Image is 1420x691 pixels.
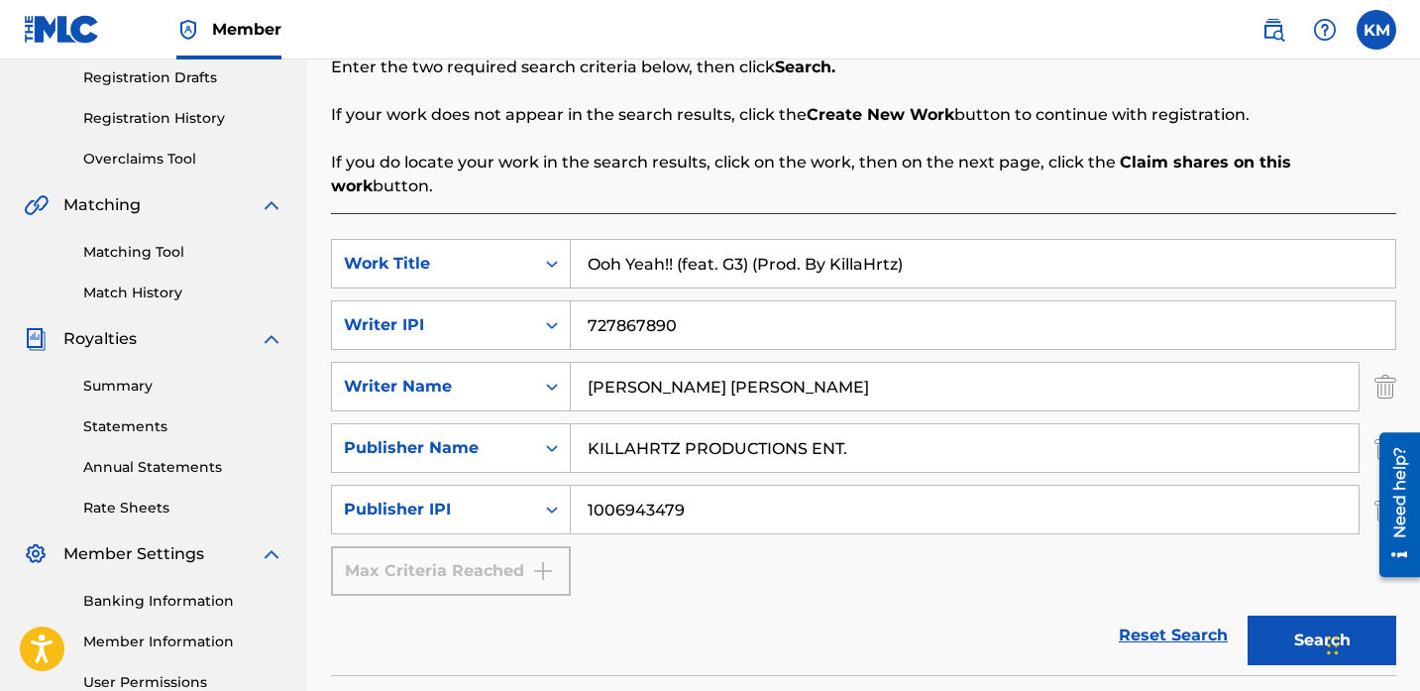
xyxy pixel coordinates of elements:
[344,498,522,521] div: Publisher IPI
[83,283,283,303] a: Match History
[83,242,283,263] a: Matching Tool
[1109,614,1238,657] a: Reset Search
[1374,423,1396,473] img: Delete Criterion
[775,58,835,76] strong: Search.
[83,416,283,437] a: Statements
[24,193,49,217] img: Matching
[1305,10,1345,50] div: Help
[1254,10,1293,50] a: Public Search
[331,151,1396,198] p: If you do locate your work in the search results, click on the work, then on the next page, click...
[1357,10,1396,50] div: User Menu
[24,15,100,44] img: MLC Logo
[212,18,281,41] span: Member
[83,108,283,129] a: Registration History
[1313,18,1337,42] img: help
[260,327,283,351] img: expand
[344,252,522,276] div: Work Title
[344,436,522,460] div: Publisher Name
[807,105,954,124] strong: Create New Work
[63,327,137,351] span: Royalties
[1374,362,1396,411] img: Delete Criterion
[83,591,283,612] a: Banking Information
[1248,616,1396,665] button: Search
[331,56,1396,79] p: Enter the two required search criteria below, then click
[83,498,283,518] a: Rate Sheets
[83,149,283,170] a: Overclaims Tool
[260,193,283,217] img: expand
[24,542,48,566] img: Member Settings
[63,193,141,217] span: Matching
[331,103,1396,127] p: If your work does not appear in the search results, click the button to continue with registration.
[1327,616,1339,675] div: Drag
[1365,424,1420,584] iframe: Resource Center
[176,18,200,42] img: Top Rightsholder
[344,375,522,399] div: Writer Name
[260,542,283,566] img: expand
[83,376,283,397] a: Summary
[24,327,48,351] img: Royalties
[1321,596,1420,691] iframe: Chat Widget
[344,313,522,337] div: Writer IPI
[1261,18,1285,42] img: search
[83,67,283,88] a: Registration Drafts
[331,239,1396,675] form: Search Form
[83,632,283,652] a: Member Information
[63,542,204,566] span: Member Settings
[83,457,283,478] a: Annual Statements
